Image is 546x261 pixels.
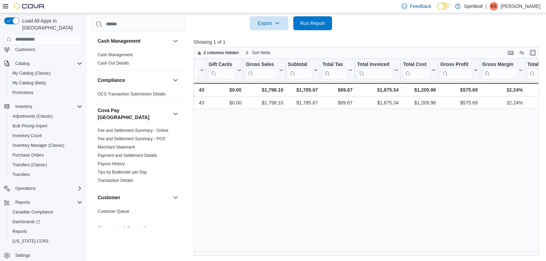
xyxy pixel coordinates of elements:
[322,61,347,79] div: Total Tax
[322,61,352,79] button: Total Tax
[490,2,498,10] div: Kennedy S
[7,111,85,121] button: Adjustments (Classic)
[10,122,50,130] a: Bulk Pricing Import
[98,52,133,58] span: Cash Management
[403,61,430,79] div: Total Cost
[246,86,283,94] div: $1,798.10
[98,107,170,121] h3: Cova Pay [GEOGRAPHIC_DATA]
[98,92,166,96] a: OCS Transaction Submission Details
[12,238,48,244] span: [US_STATE] CCRS
[12,251,33,260] a: Settings
[15,253,30,258] span: Settings
[1,44,85,54] button: Customers
[98,77,170,84] button: Compliance
[12,102,82,111] span: Inventory
[10,208,56,216] a: Canadian Compliance
[98,170,147,175] a: Tips by Budtender per Day
[10,208,82,216] span: Canadian Compliance
[357,61,393,68] div: Total Invoiced
[12,123,47,129] span: Bulk Pricing Import
[209,86,242,94] div: $0.00
[15,61,29,66] span: Catalog
[15,104,32,109] span: Inventory
[485,2,487,10] p: |
[98,144,135,150] span: Merchant Statement
[7,227,85,236] button: Reports
[288,61,312,79] div: Subtotal
[92,90,185,101] div: Compliance
[300,20,325,27] span: Run Report
[12,143,64,148] span: Inventory Manager (Classic)
[440,99,478,107] div: $575.69
[246,61,278,79] div: Gross Sales
[98,225,170,232] button: Discounts & Promotions
[171,193,180,202] button: Customer
[10,218,43,226] a: Dashboards
[174,86,204,94] div: 43
[7,78,85,88] button: My Catalog (Beta)
[10,237,51,245] a: [US_STATE] CCRS
[482,61,517,79] div: Gross Margin
[98,60,129,66] span: Cash Out Details
[194,39,542,45] p: Showing 1 of 1
[440,61,472,68] div: Gross Profit
[12,90,34,95] span: Promotions
[7,88,85,98] button: Promotions
[254,16,284,30] span: Export
[246,61,283,79] button: Gross Sales
[10,218,82,226] span: Dashboards
[507,49,515,57] button: Keyboard shortcuts
[10,112,55,120] a: Adjustments (Classic)
[403,61,430,68] div: Total Cost
[98,77,125,84] h3: Compliance
[92,126,185,187] div: Cova Pay [GEOGRAPHIC_DATA]
[12,198,33,207] button: Reports
[12,229,27,234] span: Reports
[98,136,165,142] span: Fee and Settlement Summary - POS
[174,61,199,68] div: Net Sold
[293,16,332,30] button: Run Report
[10,170,82,179] span: Transfers
[10,151,47,159] a: Purchase Orders
[12,80,46,86] span: My Catalog (Beta)
[92,51,185,70] div: Cash Management
[10,122,82,130] span: Bulk Pricing Import
[288,61,318,79] button: Subtotal
[12,184,38,193] button: Operations
[7,141,85,150] button: Inventory Manager (Classic)
[98,37,141,44] h3: Cash Management
[357,99,399,107] div: $1,875.34
[501,2,540,10] p: [PERSON_NAME]
[10,79,82,87] span: My Catalog (Beta)
[357,86,399,94] div: $1,875.34
[246,61,278,68] div: Gross Sales
[98,169,147,175] span: Tips by Budtender per Day
[12,133,42,138] span: Inventory Count
[252,50,270,56] span: Sort fields
[209,99,242,107] div: $0.00
[288,86,318,94] div: $1,785.67
[10,69,54,77] a: My Catalog (Classic)
[357,61,393,79] div: Total Invoiced
[10,132,82,140] span: Inventory Count
[174,61,199,79] div: Net Sold
[12,219,40,225] span: Dashboards
[322,86,352,94] div: $89.67
[12,45,82,54] span: Customers
[1,250,85,260] button: Settings
[7,207,85,217] button: Canadian Compliance
[98,52,133,57] a: Cash Management
[12,209,53,215] span: Canadian Compliance
[98,194,170,201] button: Customer
[403,61,436,79] button: Total Cost
[288,99,318,107] div: $1,785.67
[15,200,30,205] span: Reports
[482,61,523,79] button: Gross Margin
[10,112,82,120] span: Adjustments (Classic)
[1,184,85,193] button: Operations
[403,86,436,94] div: $1,209.98
[98,209,129,214] span: Customer Queue
[12,152,44,158] span: Purchase Orders
[209,61,242,79] button: Gift Cards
